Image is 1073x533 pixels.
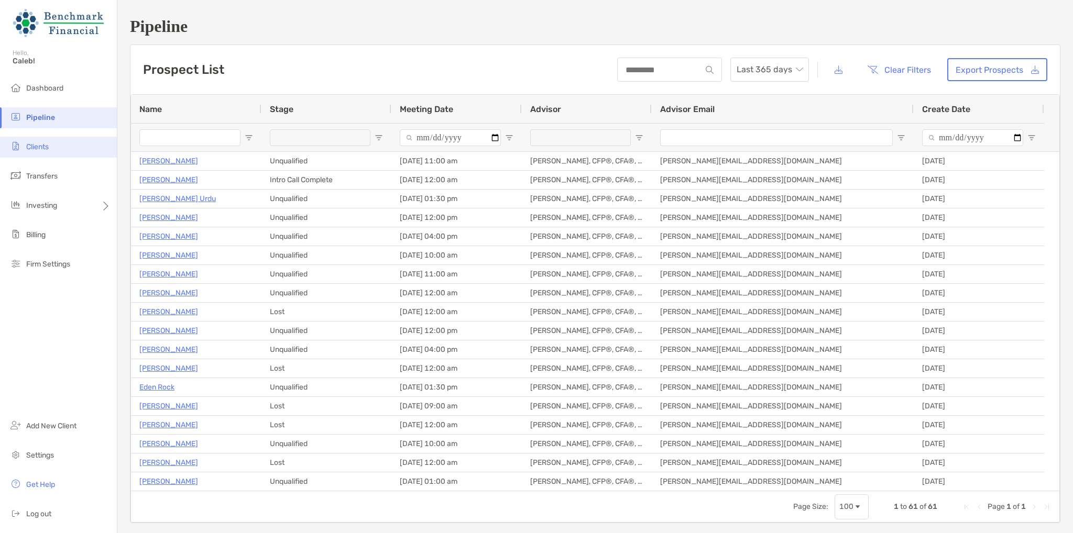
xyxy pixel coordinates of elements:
div: [PERSON_NAME][EMAIL_ADDRESS][DOMAIN_NAME] [652,472,914,491]
span: Advisor Email [660,104,715,114]
div: [PERSON_NAME][EMAIL_ADDRESS][DOMAIN_NAME] [652,284,914,302]
span: of [919,502,926,511]
h1: Pipeline [130,17,1060,36]
div: [DATE] [914,416,1044,434]
div: [PERSON_NAME][EMAIL_ADDRESS][DOMAIN_NAME] [652,227,914,246]
input: Name Filter Input [139,129,240,146]
div: Unqualified [261,472,391,491]
span: Meeting Date [400,104,453,114]
div: [DATE] 12:00 am [391,359,522,377]
a: [PERSON_NAME] [139,343,198,356]
img: firm-settings icon [9,257,22,270]
span: to [900,502,907,511]
div: Lost [261,397,391,415]
div: [DATE] 01:30 pm [391,378,522,396]
div: Unqualified [261,208,391,227]
div: [PERSON_NAME][EMAIL_ADDRESS][DOMAIN_NAME] [652,208,914,227]
img: input icon [706,66,714,74]
img: logout icon [9,507,22,519]
a: [PERSON_NAME] [139,305,198,318]
button: Open Filter Menu [245,134,253,142]
button: Open Filter Menu [505,134,513,142]
a: [PERSON_NAME] [139,399,198,413]
div: Page Size: [793,502,828,511]
h3: Prospect List [143,62,224,77]
p: [PERSON_NAME] [139,211,198,224]
div: [PERSON_NAME], CFP®, CFA®, MSF [522,303,652,321]
div: [DATE] 10:00 am [391,246,522,264]
img: settings icon [9,448,22,461]
div: [DATE] [914,190,1044,208]
div: [DATE] 01:00 am [391,472,522,491]
button: Clear Filters [859,58,939,81]
span: Transfers [26,172,58,181]
a: [PERSON_NAME] [139,286,198,299]
div: 100 [839,502,853,511]
p: [PERSON_NAME] [139,249,198,262]
div: [PERSON_NAME], CFP®, CFA®, MSF [522,265,652,283]
div: [DATE] 11:00 am [391,265,522,283]
p: [PERSON_NAME] [139,475,198,488]
div: [PERSON_NAME], CFP®, CFA®, MSF [522,453,652,472]
div: [PERSON_NAME][EMAIL_ADDRESS][DOMAIN_NAME] [652,359,914,377]
div: [PERSON_NAME], CFP®, CFA®, MSF [522,208,652,227]
div: Lost [261,359,391,377]
div: Unqualified [261,227,391,246]
div: Lost [261,453,391,472]
span: Investing [26,201,57,210]
div: [PERSON_NAME], CFP®, CFA®, MSF [522,321,652,340]
div: [DATE] [914,378,1044,396]
div: [PERSON_NAME][EMAIL_ADDRESS][DOMAIN_NAME] [652,246,914,264]
div: [PERSON_NAME][EMAIL_ADDRESS][DOMAIN_NAME] [652,171,914,189]
div: [DATE] [914,284,1044,302]
div: Last Page [1043,503,1051,511]
img: billing icon [9,228,22,240]
span: Log out [26,509,51,518]
img: add_new_client icon [9,419,22,431]
div: [PERSON_NAME], CFP®, CFA®, MSF [522,227,652,246]
span: of [1013,502,1020,511]
div: [PERSON_NAME], CFP®, CFA®, MSF [522,190,652,208]
div: [PERSON_NAME], CFP®, CFA®, MSF [522,359,652,377]
span: 1 [1006,502,1011,511]
div: [DATE] [914,397,1044,415]
div: First Page [962,503,971,511]
div: Unqualified [261,321,391,340]
div: Previous Page [975,503,983,511]
span: 61 [928,502,937,511]
a: [PERSON_NAME] [139,324,198,337]
div: [DATE] 12:00 am [391,171,522,189]
p: [PERSON_NAME] [139,173,198,186]
a: Eden Rock [139,381,174,394]
div: [PERSON_NAME], CFP®, CFA®, MSF [522,284,652,302]
a: [PERSON_NAME] [139,418,198,431]
span: Pipeline [26,113,55,122]
div: Unqualified [261,284,391,302]
div: [DATE] 12:00 pm [391,321,522,340]
span: Advisor [530,104,561,114]
div: [PERSON_NAME][EMAIL_ADDRESS][DOMAIN_NAME] [652,435,914,453]
img: investing icon [9,198,22,211]
div: [DATE] [914,321,1044,340]
span: Firm Settings [26,260,70,269]
input: Create Date Filter Input [922,129,1023,146]
div: [DATE] [914,472,1044,491]
div: Lost [261,303,391,321]
div: Unqualified [261,435,391,453]
div: [PERSON_NAME], CFP®, CFA®, MSF [522,152,652,170]
p: [PERSON_NAME] [139,154,198,168]
div: [DATE] 04:00 pm [391,340,522,359]
span: Clients [26,142,49,151]
span: Add New Client [26,421,76,430]
div: [DATE] 12:00 am [391,303,522,321]
span: 1 [1021,502,1026,511]
p: [PERSON_NAME] [139,268,198,281]
span: Settings [26,451,54,460]
div: [DATE] [914,246,1044,264]
div: Next Page [1030,503,1038,511]
img: clients icon [9,140,22,152]
span: Stage [270,104,293,114]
